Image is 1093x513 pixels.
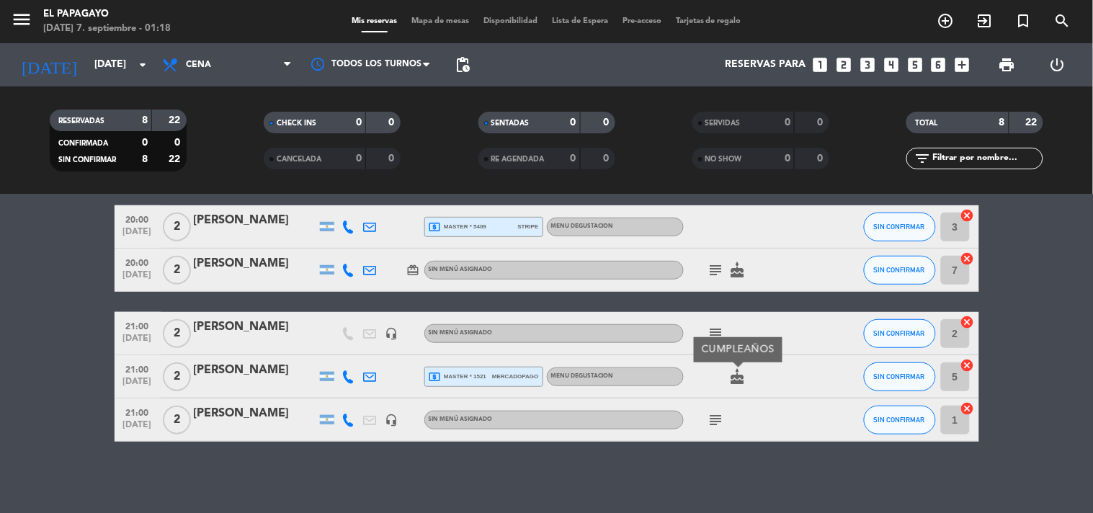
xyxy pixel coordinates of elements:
[491,120,530,127] span: SENTADAS
[960,251,975,266] i: cancel
[142,154,148,164] strong: 8
[492,372,538,381] span: mercadopago
[194,318,316,336] div: [PERSON_NAME]
[953,55,972,74] i: add_box
[142,115,148,125] strong: 8
[864,319,936,348] button: SIN CONFIRMAR
[603,117,612,128] strong: 0
[404,17,476,25] span: Mapa de mesas
[11,9,32,30] i: menu
[999,56,1016,73] span: print
[429,370,442,383] i: local_atm
[58,117,104,125] span: RESERVADAS
[708,411,725,429] i: subject
[518,222,539,231] span: stripe
[429,220,442,233] i: local_atm
[551,373,614,379] span: MENU DEGUSTACION
[615,17,669,25] span: Pre-acceso
[454,56,471,73] span: pending_actions
[999,117,1005,128] strong: 8
[858,55,877,74] i: looks_3
[356,153,362,164] strong: 0
[194,254,316,273] div: [PERSON_NAME]
[864,256,936,285] button: SIN CONFIRMAR
[277,120,316,127] span: CHECK INS
[817,153,826,164] strong: 0
[874,373,925,380] span: SIN CONFIRMAR
[960,401,975,416] i: cancel
[43,22,171,36] div: [DATE] 7. septiembre - 01:18
[429,220,487,233] span: master * 5409
[976,12,994,30] i: exit_to_app
[344,17,404,25] span: Mis reservas
[874,416,925,424] span: SIN CONFIRMAR
[906,55,924,74] i: looks_5
[429,330,493,336] span: Sin menú asignado
[491,156,545,163] span: RE AGENDADA
[915,120,937,127] span: TOTAL
[669,17,749,25] span: Tarjetas de regalo
[11,9,32,35] button: menu
[407,264,420,277] i: card_giftcard
[729,262,746,279] i: cake
[163,319,191,348] span: 2
[385,414,398,427] i: headset_mic
[429,370,487,383] span: master * 1521
[163,256,191,285] span: 2
[834,55,853,74] i: looks_two
[169,154,183,164] strong: 22
[389,153,398,164] strong: 0
[1048,56,1066,73] i: power_settings_new
[864,362,936,391] button: SIN CONFIRMAR
[874,329,925,337] span: SIN CONFIRMAR
[120,420,156,437] span: [DATE]
[1054,12,1071,30] i: search
[874,266,925,274] span: SIN CONFIRMAR
[11,49,87,81] i: [DATE]
[708,325,725,342] i: subject
[120,334,156,350] span: [DATE]
[194,361,316,380] div: [PERSON_NAME]
[194,404,316,423] div: [PERSON_NAME]
[120,360,156,377] span: 21:00
[545,17,615,25] span: Lista de Espera
[120,377,156,393] span: [DATE]
[811,55,829,74] i: looks_one
[142,138,148,148] strong: 0
[169,115,183,125] strong: 22
[960,208,975,223] i: cancel
[476,17,545,25] span: Disponibilidad
[120,210,156,227] span: 20:00
[163,406,191,434] span: 2
[58,156,116,164] span: SIN CONFIRMAR
[864,406,936,434] button: SIN CONFIRMAR
[120,403,156,420] span: 21:00
[882,55,901,74] i: looks_4
[705,120,741,127] span: SERVIDAS
[163,213,191,241] span: 2
[571,153,576,164] strong: 0
[174,138,183,148] strong: 0
[571,117,576,128] strong: 0
[960,358,975,373] i: cancel
[429,416,493,422] span: Sin menú asignado
[120,270,156,287] span: [DATE]
[134,56,151,73] i: arrow_drop_down
[729,368,746,385] i: cake
[914,150,931,167] i: filter_list
[785,153,790,164] strong: 0
[389,117,398,128] strong: 0
[1015,12,1032,30] i: turned_in_not
[194,211,316,230] div: [PERSON_NAME]
[694,337,782,362] div: CUMPLEAÑOS
[708,262,725,279] i: subject
[817,117,826,128] strong: 0
[356,117,362,128] strong: 0
[120,227,156,244] span: [DATE]
[186,60,211,70] span: Cena
[1032,43,1082,86] div: LOG OUT
[429,267,493,272] span: Sin menú asignado
[864,213,936,241] button: SIN CONFIRMAR
[1026,117,1040,128] strong: 22
[120,317,156,334] span: 21:00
